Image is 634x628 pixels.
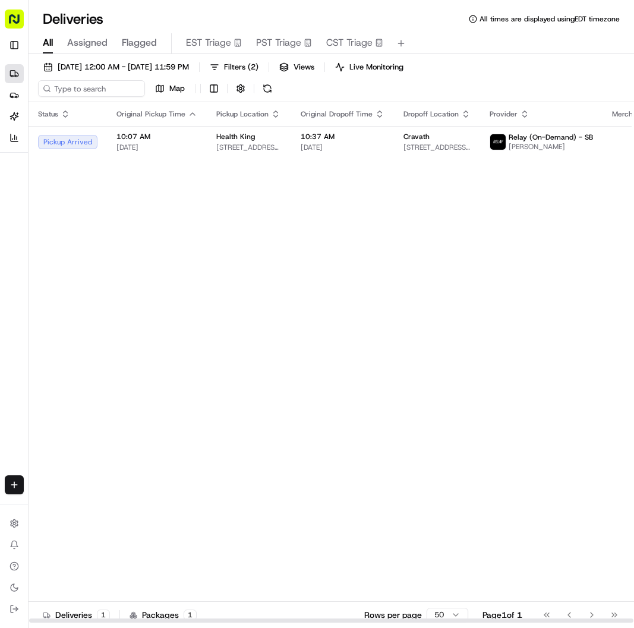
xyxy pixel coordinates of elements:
span: [PERSON_NAME] [509,142,593,152]
span: [DATE] [116,143,197,152]
div: Packages [130,609,197,621]
span: Live Monitoring [349,62,403,72]
div: Deliveries [43,609,110,621]
span: [DATE] [301,143,384,152]
span: ( 2 ) [248,62,258,72]
span: 10:07 AM [116,132,197,141]
span: All times are displayed using EDT timezone [480,14,620,24]
span: Map [169,83,185,94]
span: Original Dropoff Time [301,109,373,119]
span: Dropoff Location [403,109,459,119]
span: EST Triage [186,36,231,50]
span: [STREET_ADDRESS][US_STATE] [216,143,282,152]
img: relay_logo_black.png [490,134,506,150]
span: Provider [490,109,518,119]
h1: Deliveries [43,10,103,29]
span: Cravath [403,132,430,141]
div: Page 1 of 1 [482,609,522,621]
button: [DATE] 12:00 AM - [DATE] 11:59 PM [38,59,194,75]
span: Original Pickup Time [116,109,185,119]
span: [DATE] 12:00 AM - [DATE] 11:59 PM [58,62,189,72]
span: PST Triage [256,36,301,50]
span: Pickup Location [216,109,269,119]
span: Assigned [67,36,108,50]
div: 1 [97,610,110,620]
span: Status [38,109,58,119]
button: Live Monitoring [330,59,409,75]
span: All [43,36,53,50]
span: Filters [224,62,258,72]
span: Flagged [122,36,157,50]
span: Relay (On-Demand) - SB [509,132,593,142]
button: Map [150,80,190,97]
span: 10:37 AM [301,132,384,141]
p: Rows per page [364,609,422,621]
button: Refresh [259,80,276,97]
span: Health King [216,132,255,141]
div: 1 [184,610,197,620]
span: CST Triage [326,36,373,50]
button: Filters(2) [204,59,264,75]
button: Views [274,59,320,75]
span: [STREET_ADDRESS][US_STATE] [403,143,471,152]
span: Views [294,62,314,72]
input: Type to search [38,80,145,97]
